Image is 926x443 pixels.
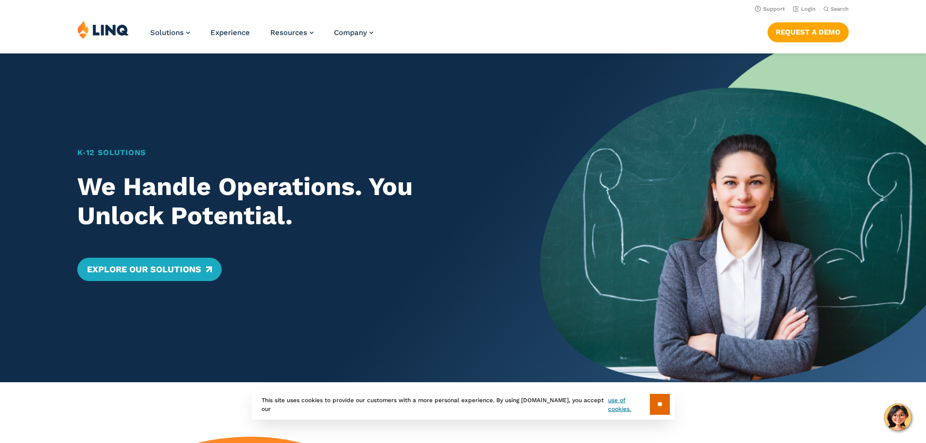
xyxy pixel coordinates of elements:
[150,28,190,37] a: Solutions
[823,5,849,13] button: Open Search Bar
[540,53,926,382] img: Home Banner
[270,28,307,37] span: Resources
[831,6,849,12] span: Search
[77,147,503,159] h1: K‑12 Solutions
[884,404,911,431] button: Hello, have a question? Let’s chat.
[270,28,314,37] a: Resources
[793,6,816,12] a: Login
[77,258,222,281] a: Explore Our Solutions
[77,172,503,230] h2: We Handle Operations. You Unlock Potential.
[210,28,250,37] a: Experience
[334,28,373,37] a: Company
[77,20,129,39] img: LINQ | K‑12 Software
[768,20,849,42] nav: Button Navigation
[150,20,373,53] nav: Primary Navigation
[252,389,675,420] div: This site uses cookies to provide our customers with a more personal experience. By using [DOMAIN...
[608,396,649,413] a: use of cookies.
[334,28,367,37] span: Company
[755,6,785,12] a: Support
[150,28,184,37] span: Solutions
[768,22,849,42] a: Request a Demo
